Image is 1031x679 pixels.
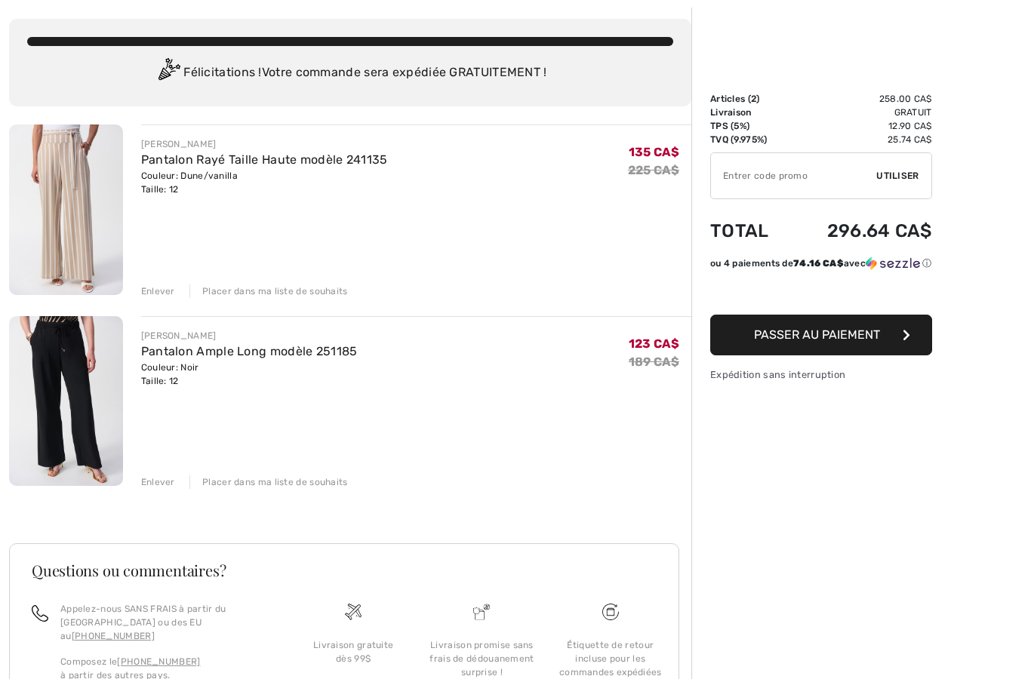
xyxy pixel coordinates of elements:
div: Livraison promise sans frais de dédouanement surprise ! [429,638,534,679]
img: Livraison promise sans frais de dédouanement surprise&nbsp;! [473,604,490,620]
div: Placer dans ma liste de souhaits [189,284,348,298]
span: Passer au paiement [754,327,880,342]
td: 25.74 CA$ [789,133,932,146]
td: Gratuit [789,106,932,119]
img: Livraison gratuite dès 99$ [602,604,619,620]
div: Couleur: Dune/vanilla Taille: 12 [141,169,388,196]
td: TVQ (9.975%) [710,133,789,146]
a: Pantalon Rayé Taille Haute modèle 241135 [141,152,388,167]
div: [PERSON_NAME] [141,137,388,151]
iframe: PayPal-paypal [710,275,932,309]
img: Pantalon Ample Long modèle 251185 [9,316,123,487]
div: Expédition sans interruption [710,367,932,382]
a: [PHONE_NUMBER] [117,656,200,667]
div: Placer dans ma liste de souhaits [189,475,348,489]
a: [PHONE_NUMBER] [72,631,155,641]
a: Pantalon Ample Long modèle 251185 [141,344,358,358]
span: 135 CA$ [629,145,679,159]
span: Utiliser [876,169,919,183]
span: 123 CA$ [629,336,679,351]
td: 296.64 CA$ [789,205,932,257]
span: 74.16 CA$ [793,258,844,269]
td: Livraison [710,106,789,119]
button: Passer au paiement [710,315,932,355]
img: Congratulation2.svg [153,58,183,88]
td: TPS (5%) [710,119,789,133]
div: Couleur: Noir Taille: 12 [141,361,358,388]
input: Code promo [711,153,876,198]
img: call [32,605,48,622]
p: Appelez-nous SANS FRAIS à partir du [GEOGRAPHIC_DATA] ou des EU au [60,602,271,643]
div: Livraison gratuite dès 99$ [301,638,405,665]
div: ou 4 paiements de avec [710,257,932,270]
div: Félicitations ! Votre commande sera expédiée GRATUITEMENT ! [27,58,673,88]
div: ou 4 paiements de74.16 CA$avecSezzle Cliquez pour en savoir plus sur Sezzle [710,257,932,275]
span: 2 [751,94,756,104]
td: Articles ( ) [710,92,789,106]
s: 225 CA$ [628,163,679,177]
td: 258.00 CA$ [789,92,932,106]
h3: Questions ou commentaires? [32,563,657,578]
div: [PERSON_NAME] [141,329,358,343]
img: Pantalon Rayé Taille Haute modèle 241135 [9,124,123,295]
div: Enlever [141,284,175,298]
s: 189 CA$ [629,355,679,369]
td: 12.90 CA$ [789,119,932,133]
div: Enlever [141,475,175,489]
img: Livraison gratuite dès 99$ [345,604,362,620]
img: Sezzle [866,257,920,270]
td: Total [710,205,789,257]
